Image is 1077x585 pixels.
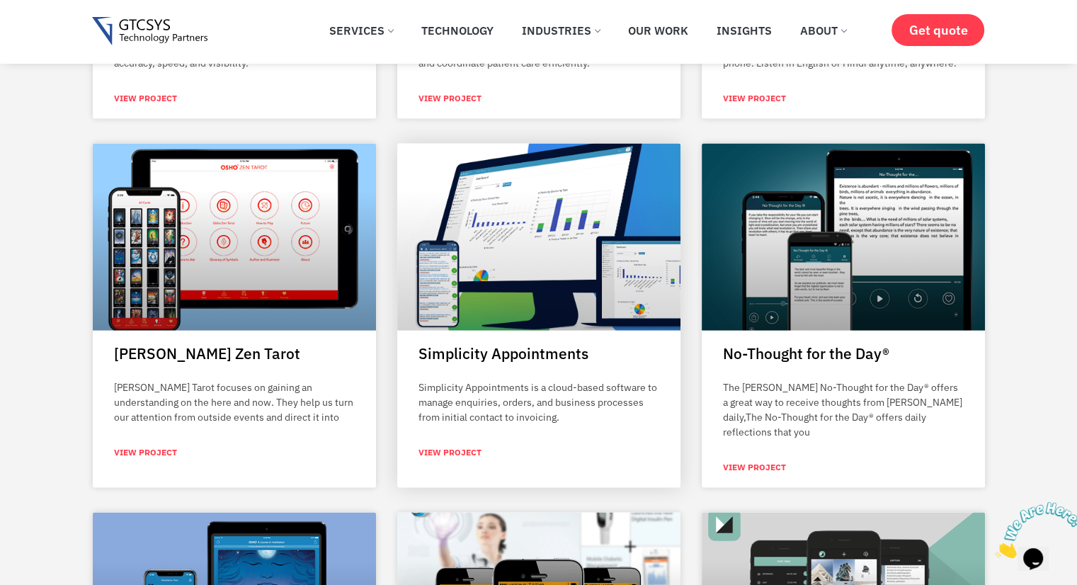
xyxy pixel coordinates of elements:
a: Industries [511,15,610,46]
a: Read more about OSHO Zen Tarot [114,446,177,459]
span: Get quote [908,23,967,38]
a: About [790,15,857,46]
a: Read more about OSHO Radio [723,92,786,105]
a: Read more about Simplicity Appointments [418,446,481,459]
img: Chat attention grabber [6,6,93,62]
a: s4b mobile app thumb [397,144,680,331]
a: Get quote [891,14,984,46]
a: No-Thought for the Day® [723,343,889,363]
a: Read more about MyIntelligentCare [418,92,481,105]
p: Simplicity Appointments is a cloud-based software to manage enquiries, orders, and business proce... [418,380,659,425]
p: The [PERSON_NAME] No-Thought for the Day® offers a great way to receive thoughts from [PERSON_NAM... [723,380,964,440]
a: Simplicity Appointments [418,343,588,363]
p: [PERSON_NAME] Tarot focuses on gaining an understanding on the here and now. They help us turn ou... [114,380,355,425]
a: Services [319,15,404,46]
iframe: chat widget [989,496,1077,564]
a: Technology [411,15,504,46]
a: ios app no thought thumb [702,144,985,331]
a: Our Work [617,15,699,46]
img: Gtcsys logo [92,17,207,46]
a: Insights [706,15,782,46]
a: Read more about No-Thought for the Day® [723,461,786,474]
a: Read more about Techfootin [114,92,177,105]
a: [PERSON_NAME] Zen Tarot [114,343,300,363]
